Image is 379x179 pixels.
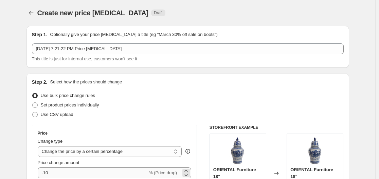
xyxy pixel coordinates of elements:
[38,139,63,144] span: Change type
[50,31,217,38] p: Optionally give your price [MEDICAL_DATA] a title (eg "March 30% off sale on boots")
[149,170,177,175] span: % (Price drop)
[41,93,95,98] span: Use bulk price change rules
[38,160,79,165] span: Price change amount
[32,43,344,54] input: 30% off holiday sale
[210,125,344,130] h6: STOREFRONT EXAMPLE
[154,10,163,16] span: Draft
[50,79,122,85] p: Select how the prices should change
[32,31,48,38] h2: Step 1.
[38,167,147,178] input: -15
[26,8,36,18] button: Price change jobs
[184,148,191,155] div: help
[41,102,99,107] span: Set product prices individually
[302,137,329,164] img: 71AG20sz4iL_80x.jpg
[37,9,149,17] span: Create new price [MEDICAL_DATA]
[38,131,48,136] h3: Price
[224,137,251,164] img: 71AG20sz4iL_80x.jpg
[32,56,137,61] span: This title is just for internal use, customers won't see it
[41,112,73,117] span: Use CSV upload
[32,79,48,85] h2: Step 2.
